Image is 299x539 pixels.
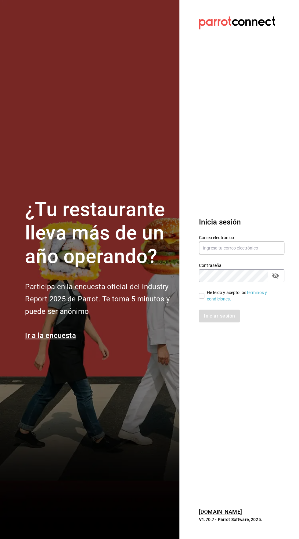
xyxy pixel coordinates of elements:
a: Ir a la encuesta [25,331,76,340]
h2: Participa en la encuesta oficial del Industry Report 2025 de Parrot. Te toma 5 minutos y puede se... [25,281,172,318]
a: [DOMAIN_NAME] [199,508,242,515]
input: Ingresa tu correo electrónico [199,242,284,254]
label: Correo electrónico [199,235,284,240]
p: V1.70.7 - Parrot Software, 2025. [199,516,284,523]
label: Contraseña [199,263,284,268]
button: passwordField [270,271,281,281]
h3: Inicia sesión [199,217,284,228]
h1: ¿Tu restaurante lleva más de un año operando? [25,198,172,268]
div: He leído y acepto los [207,289,279,302]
